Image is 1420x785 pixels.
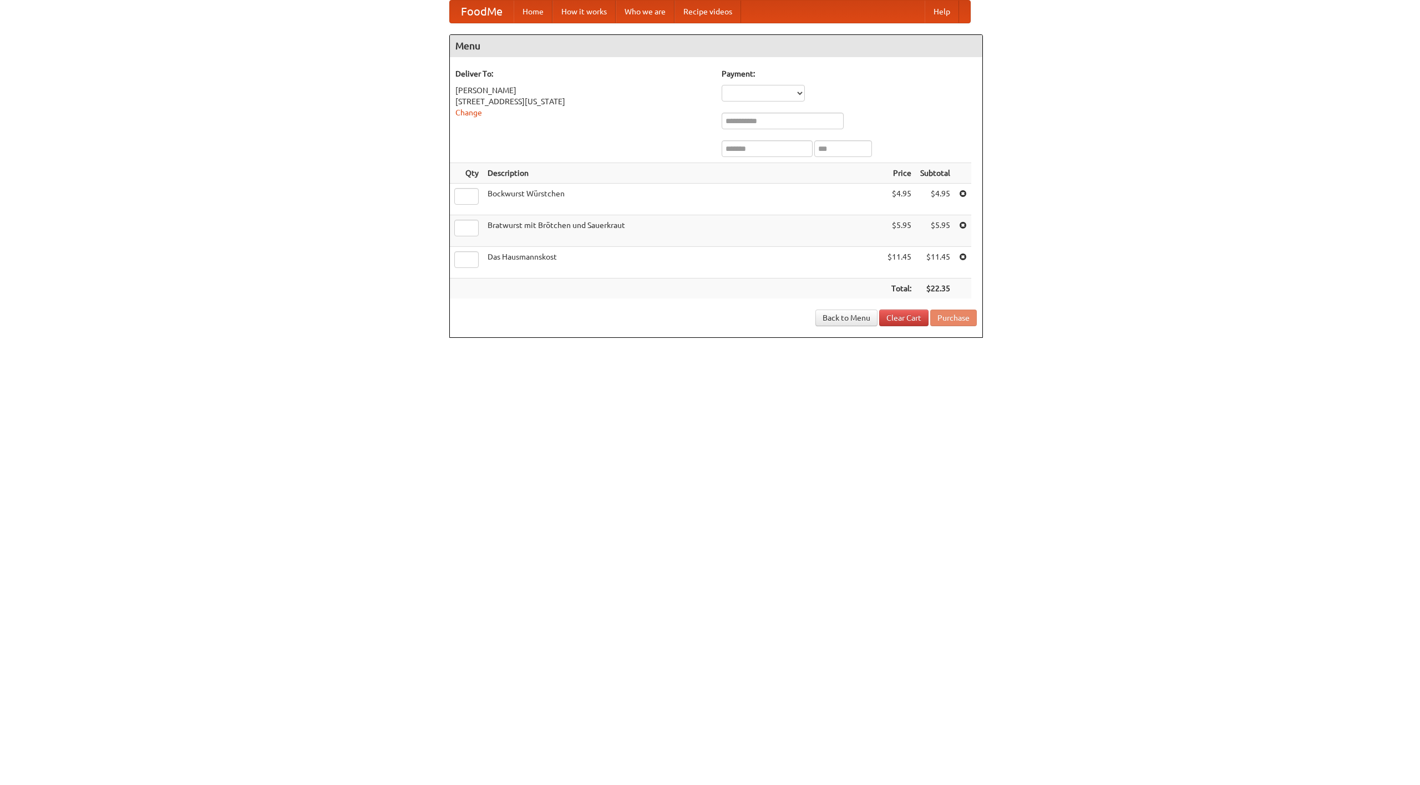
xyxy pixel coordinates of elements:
[883,247,916,278] td: $11.45
[514,1,552,23] a: Home
[483,184,883,215] td: Bockwurst Würstchen
[916,184,955,215] td: $4.95
[916,215,955,247] td: $5.95
[883,163,916,184] th: Price
[883,184,916,215] td: $4.95
[722,68,977,79] h5: Payment:
[483,215,883,247] td: Bratwurst mit Brötchen und Sauerkraut
[455,68,711,79] h5: Deliver To:
[483,163,883,184] th: Description
[916,278,955,299] th: $22.35
[455,108,482,117] a: Change
[916,163,955,184] th: Subtotal
[450,1,514,23] a: FoodMe
[815,310,878,326] a: Back to Menu
[883,278,916,299] th: Total:
[916,247,955,278] td: $11.45
[930,310,977,326] button: Purchase
[925,1,959,23] a: Help
[552,1,616,23] a: How it works
[455,85,711,96] div: [PERSON_NAME]
[450,163,483,184] th: Qty
[674,1,741,23] a: Recipe videos
[450,35,982,57] h4: Menu
[883,215,916,247] td: $5.95
[483,247,883,278] td: Das Hausmannskost
[879,310,929,326] a: Clear Cart
[616,1,674,23] a: Who we are
[455,96,711,107] div: [STREET_ADDRESS][US_STATE]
